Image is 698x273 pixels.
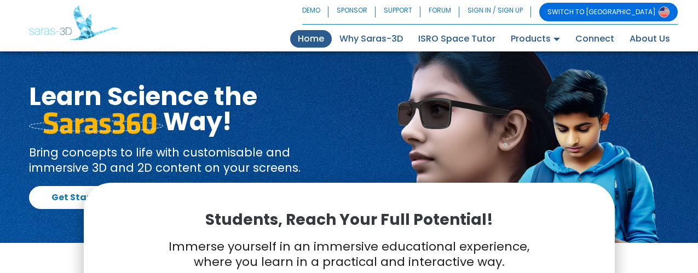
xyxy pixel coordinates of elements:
a: About Us [622,30,678,48]
a: Home [290,30,332,48]
p: Students, Reach Your Full Potential! [111,210,587,230]
a: Why Saras-3D [332,30,411,48]
a: SWITCH TO [GEOGRAPHIC_DATA] [539,3,678,21]
a: SIGN IN / SIGN UP [459,3,531,21]
a: SUPPORT [376,3,420,21]
p: Immerse yourself in an immersive educational experience, where you learn in a practical and inter... [111,239,587,270]
h1: Learn Science the Way! [29,84,341,134]
a: Products [503,30,568,48]
p: Bring concepts to life with customisable and immersive 3D and 2D content on your screens. [29,145,341,175]
a: DEMO [302,3,328,21]
a: Connect [568,30,622,48]
img: saras 360 [29,112,163,134]
a: ISRO Space Tutor [411,30,503,48]
img: Saras 3D [29,5,118,40]
a: FORUM [420,3,459,21]
img: Switch to USA [659,7,670,18]
a: Get Started! [29,186,133,209]
a: SPONSOR [328,3,376,21]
